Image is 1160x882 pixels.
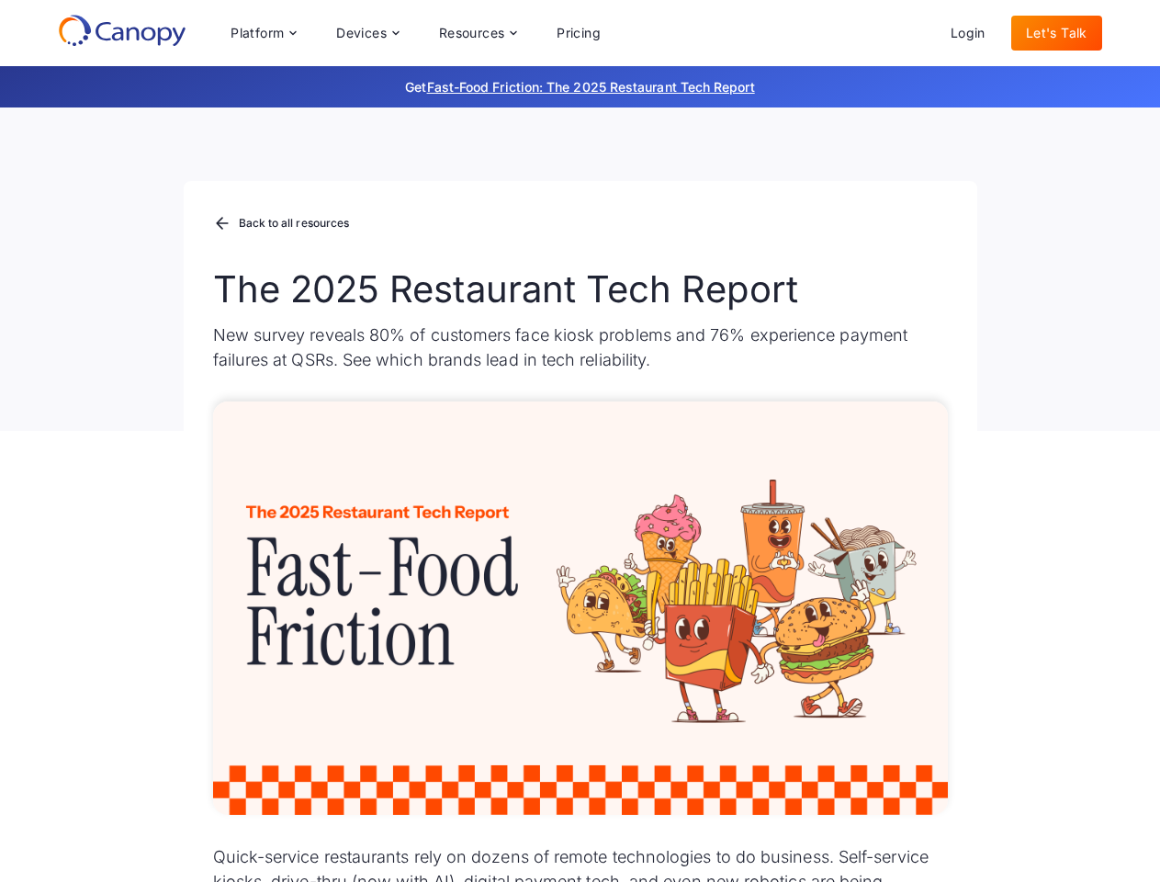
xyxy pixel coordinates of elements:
[336,27,387,40] div: Devices
[427,79,755,95] a: Fast-Food Friction: The 2025 Restaurant Tech Report
[213,322,948,372] p: New survey reveals 80% of customers face kiosk problems and 76% experience payment failures at QS...
[424,15,531,51] div: Resources
[213,267,948,311] h1: The 2025 Restaurant Tech Report
[321,15,413,51] div: Devices
[231,27,284,40] div: Platform
[936,16,1000,51] a: Login
[1011,16,1102,51] a: Let's Talk
[542,16,615,51] a: Pricing
[216,15,310,51] div: Platform
[439,27,505,40] div: Resources
[130,77,1030,96] p: Get
[213,212,350,236] a: Back to all resources
[239,218,350,229] div: Back to all resources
